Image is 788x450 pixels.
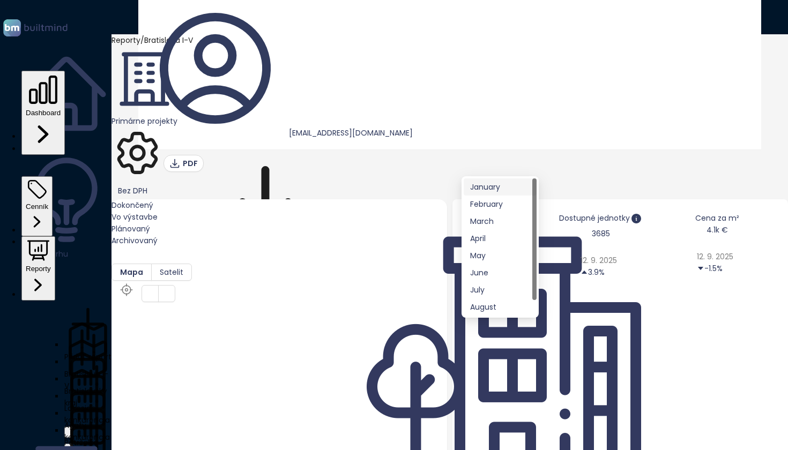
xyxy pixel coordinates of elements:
[697,265,704,272] span: caret-down
[212,155,319,388] div: button
[289,127,413,138] span: [EMAIL_ADDRESS][DOMAIN_NAME]
[464,213,537,230] div: March
[21,176,53,236] button: Cenník
[118,183,157,199] span: Bez DPH
[64,318,111,335] div: Bratislava I-V
[697,251,733,262] span: 12. 9. 2025
[470,198,530,210] div: February
[470,267,530,279] div: June
[21,236,55,301] button: Reporty
[64,335,111,352] div: Bratislavský kraj
[21,155,111,176] a: Analýza trhu
[64,369,111,386] div: Agaty konkurencia
[111,212,158,222] span: Vo výstavbe
[21,248,111,260] div: Analýza trhu
[470,215,530,227] div: March
[464,230,537,247] div: April
[464,247,537,264] div: May
[470,181,530,193] div: January
[151,264,192,281] button: Satelit
[543,212,659,228] div: Dostupné jednotky
[64,301,111,318] div: Pridať report
[111,35,140,46] span: Reporty
[64,403,111,421] div: Luxusné nehnuteľnosti
[160,266,183,278] span: Satelit
[21,49,111,71] a: Domov
[111,46,177,127] a: primary
[464,298,537,316] div: August
[64,421,111,438] div: domy BA
[163,155,204,172] button: PDF
[581,266,621,278] div: 3.9%
[470,284,530,296] div: July
[470,232,530,244] div: April
[464,264,537,281] div: June
[464,178,537,196] div: January
[64,386,111,403] div: Petržalka
[581,255,617,266] span: 12. 9. 2025
[111,115,177,127] div: Primárne projekty
[111,264,152,281] button: Mapa
[697,262,738,274] div: -1.5%
[64,352,111,369] div: Lakeside konkurencia
[464,196,537,213] div: February
[464,281,537,298] div: July
[695,212,739,224] div: Cena za m²
[111,235,158,246] span: Archivovaný
[111,223,150,234] span: Plánovaný
[581,268,588,276] span: caret-up
[470,250,530,261] div: May
[659,224,775,236] div: 4.1k €
[120,266,143,278] span: Mapa
[111,200,153,211] span: Dokončený
[470,301,530,313] div: August
[543,228,659,239] div: 3685
[21,71,65,155] button: Dashboard
[183,157,198,169] span: PDF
